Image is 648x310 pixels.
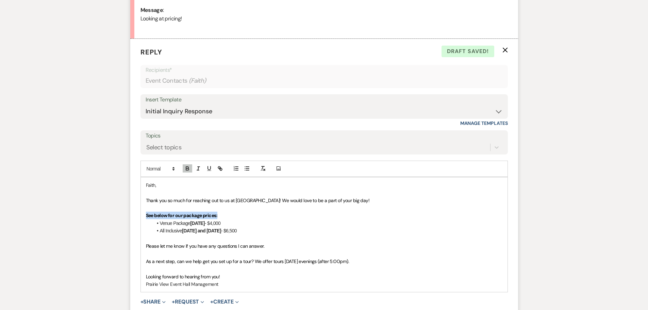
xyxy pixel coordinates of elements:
a: Manage Templates [460,120,508,126]
p: Faith, [146,181,502,189]
span: Thank you so much for reaching out to us at [GEOGRAPHIC_DATA]! We would love to be a part of your... [146,197,370,203]
span: Reply [140,48,162,56]
strong: See below for our package prices: [146,212,218,218]
span: All Inclusive [160,228,182,233]
span: Looking forward to hearing from you! [146,274,220,280]
span: + [172,299,175,305]
p: Prairie View Event Hall Management [146,280,502,288]
b: Message [140,6,163,14]
span: As a next step, can we help get you set up for a tour? We offer tours [DATE] evenings (after 5:00... [146,258,349,264]
span: ( Faith ) [189,76,207,85]
span: - $6,500 [221,228,237,233]
button: Create [210,299,238,305]
span: Please let me know if you have any questions I can answer. [146,243,265,249]
strong: [DATE] [190,221,205,226]
label: Topics [146,131,503,141]
p: Recipients* [146,66,503,75]
div: Insert Template [146,95,503,105]
span: + [210,299,213,305]
button: Request [172,299,204,305]
strong: [DATE] and [DATE] [182,228,221,233]
span: Draft saved! [442,46,494,57]
div: Event Contacts [146,74,503,87]
button: Share [140,299,166,305]
span: Venue Package [160,221,190,226]
span: + [140,299,144,305]
span: - $4,000 [205,221,220,226]
div: Select topics [146,143,182,152]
